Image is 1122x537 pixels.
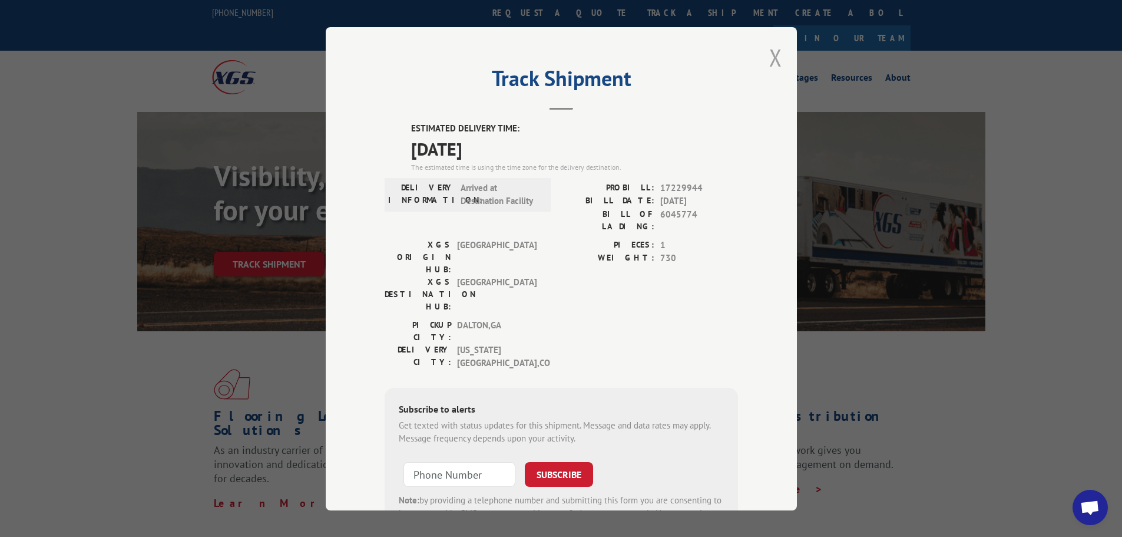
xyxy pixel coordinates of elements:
[457,318,537,343] span: DALTON , GA
[660,181,738,195] span: 17229944
[411,122,738,136] label: ESTIMATED DELIVERY TIME:
[399,493,724,533] div: by providing a telephone number and submitting this form you are consenting to be contacted by SM...
[561,207,654,232] label: BILL OF LADING:
[561,181,654,195] label: PROBILL:
[388,181,455,207] label: DELIVERY INFORMATION:
[769,42,782,73] button: Close modal
[385,70,738,93] h2: Track Shipment
[385,343,451,370] label: DELIVERY CITY:
[385,275,451,312] label: XGS DESTINATION HUB:
[457,275,537,312] span: [GEOGRAPHIC_DATA]
[385,238,451,275] label: XGS ORIGIN HUB:
[411,162,738,172] div: The estimated time is using the time zone for the delivery destination.
[1073,490,1108,525] div: Open chat
[660,207,738,232] span: 6045774
[525,462,593,486] button: SUBSCRIBE
[561,252,654,265] label: WEIGHT:
[399,401,724,419] div: Subscribe to alerts
[461,181,540,207] span: Arrived at Destination Facility
[561,195,654,208] label: BILL DATE:
[403,462,515,486] input: Phone Number
[399,419,724,445] div: Get texted with status updates for this shipment. Message and data rates may apply. Message frequ...
[399,494,419,505] strong: Note:
[561,238,654,252] label: PIECES:
[660,252,738,265] span: 730
[457,238,537,275] span: [GEOGRAPHIC_DATA]
[660,238,738,252] span: 1
[457,343,537,370] span: [US_STATE][GEOGRAPHIC_DATA] , CO
[385,318,451,343] label: PICKUP CITY:
[411,135,738,162] span: [DATE]
[660,195,738,208] span: [DATE]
